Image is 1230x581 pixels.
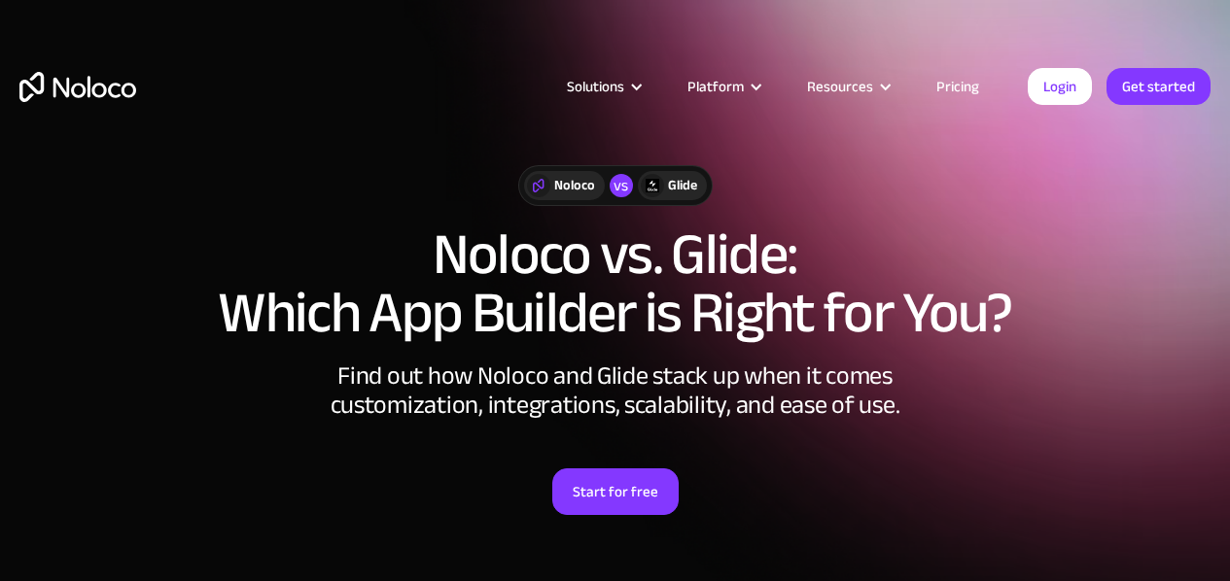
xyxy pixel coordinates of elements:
[610,174,633,197] div: vs
[668,175,697,196] div: Glide
[19,72,136,102] a: home
[567,74,624,99] div: Solutions
[1107,68,1211,105] a: Get started
[19,225,1211,342] h1: Noloco vs. Glide: Which App Builder is Right for You?
[552,468,679,515] a: Start for free
[687,74,744,99] div: Platform
[912,74,1003,99] a: Pricing
[324,361,907,420] div: Find out how Noloco and Glide stack up when it comes customization, integrations, scalability, an...
[1028,68,1092,105] a: Login
[663,74,783,99] div: Platform
[783,74,912,99] div: Resources
[543,74,663,99] div: Solutions
[807,74,873,99] div: Resources
[554,175,595,196] div: Noloco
